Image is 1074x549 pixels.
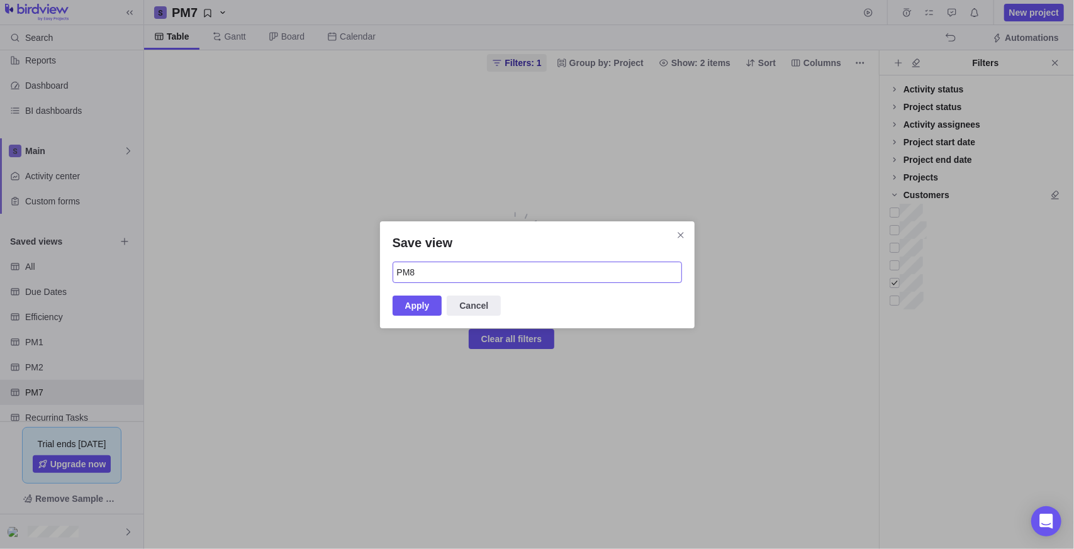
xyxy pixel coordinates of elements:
[459,298,488,313] span: Cancel
[405,298,430,313] span: Apply
[447,296,501,316] span: Cancel
[672,226,690,244] span: Close
[380,221,695,328] div: Save view
[1031,506,1061,536] div: Open Intercom Messenger
[393,296,442,316] span: Apply
[393,234,682,252] h2: Save view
